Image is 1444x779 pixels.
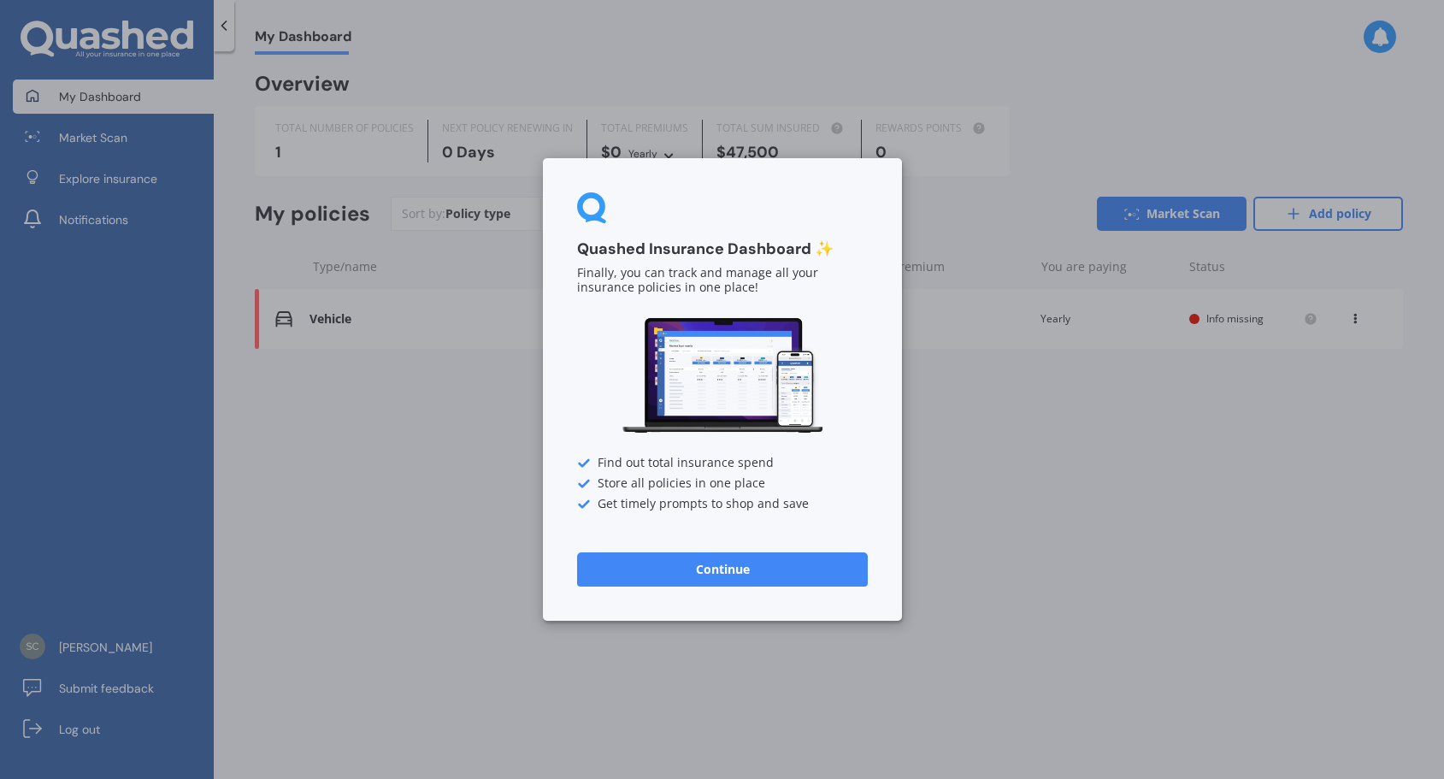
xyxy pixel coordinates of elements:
div: Find out total insurance spend [577,457,868,470]
div: Get timely prompts to shop and save [577,498,868,511]
div: Store all policies in one place [577,477,868,491]
p: Finally, you can track and manage all your insurance policies in one place! [577,267,868,296]
button: Continue [577,552,868,587]
img: Dashboard [620,316,825,436]
h3: Quashed Insurance Dashboard ✨ [577,239,868,259]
